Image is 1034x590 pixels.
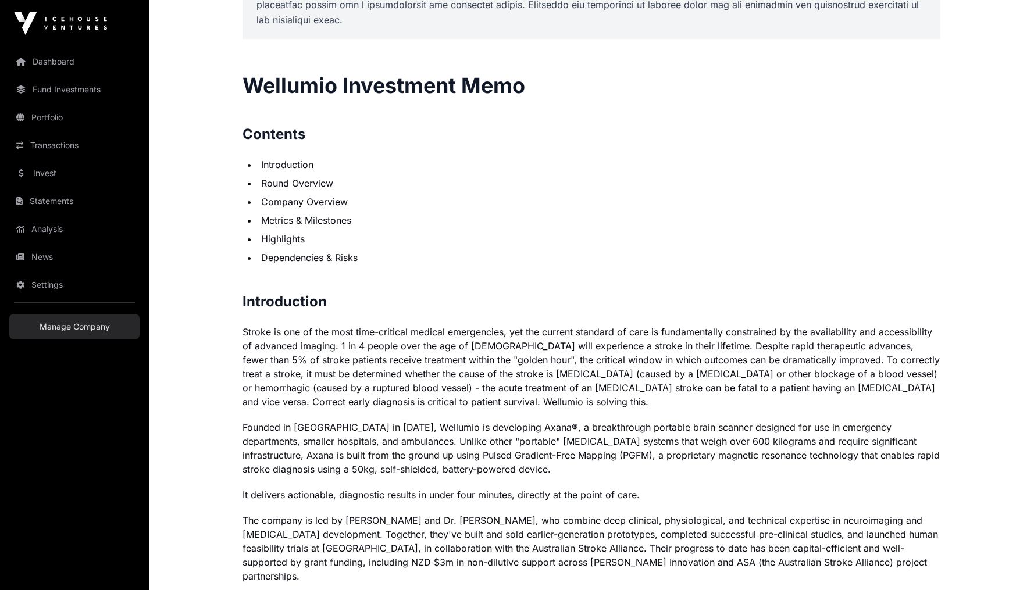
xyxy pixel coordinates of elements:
[258,213,940,227] li: Metrics & Milestones
[9,216,140,242] a: Analysis
[258,158,940,171] li: Introduction
[9,244,140,270] a: News
[258,176,940,190] li: Round Overview
[9,105,140,130] a: Portfolio
[9,272,140,298] a: Settings
[243,488,940,502] p: It delivers actionable, diagnostic results in under four minutes, directly at the point of care.
[243,125,940,144] h2: Contents
[9,314,140,339] a: Manage Company
[243,74,940,97] h1: Wellumio Investment Memo
[9,77,140,102] a: Fund Investments
[976,534,1034,590] iframe: Chat Widget
[9,160,140,186] a: Invest
[14,12,107,35] img: Icehouse Ventures Logo
[258,195,940,209] li: Company Overview
[9,49,140,74] a: Dashboard
[243,292,940,311] h2: Introduction
[243,513,940,583] p: The company is led by [PERSON_NAME] and Dr. [PERSON_NAME], who combine deep clinical, physiologic...
[258,232,940,246] li: Highlights
[243,325,940,409] p: Stroke is one of the most time-critical medical emergencies, yet the current standard of care is ...
[9,133,140,158] a: Transactions
[258,251,940,264] li: Dependencies & Risks
[9,188,140,214] a: Statements
[243,420,940,476] p: Founded in [GEOGRAPHIC_DATA] in [DATE], Wellumio is developing Axana®, a breakthrough portable br...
